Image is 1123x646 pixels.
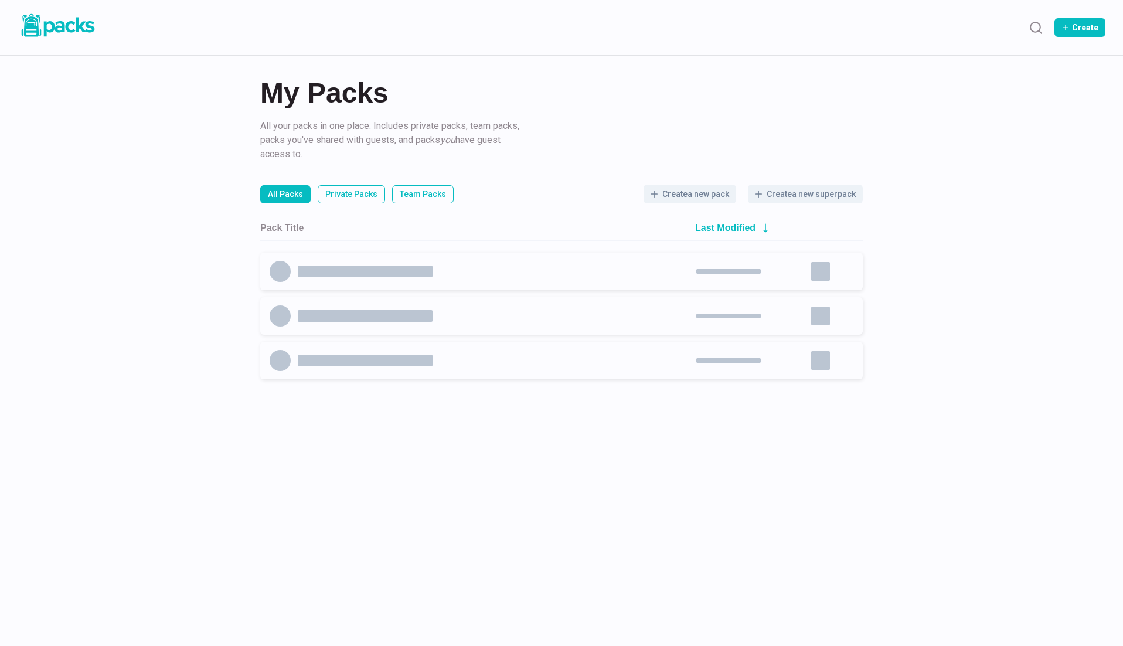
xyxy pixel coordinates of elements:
i: you [440,134,455,145]
h2: Last Modified [695,222,756,233]
button: Createa new pack [644,185,736,203]
h2: My Packs [260,79,863,107]
button: Create Pack [1054,18,1105,37]
p: Private Packs [325,188,377,200]
img: Packs logo [18,12,97,39]
p: All Packs [268,188,303,200]
h2: Pack Title [260,222,304,233]
button: Createa new superpack [748,185,863,203]
button: Search [1024,16,1047,39]
p: All your packs in one place. Includes private packs, team packs, packs you've shared with guests,... [260,119,524,161]
a: Packs logo [18,12,97,43]
p: Team Packs [400,188,446,200]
